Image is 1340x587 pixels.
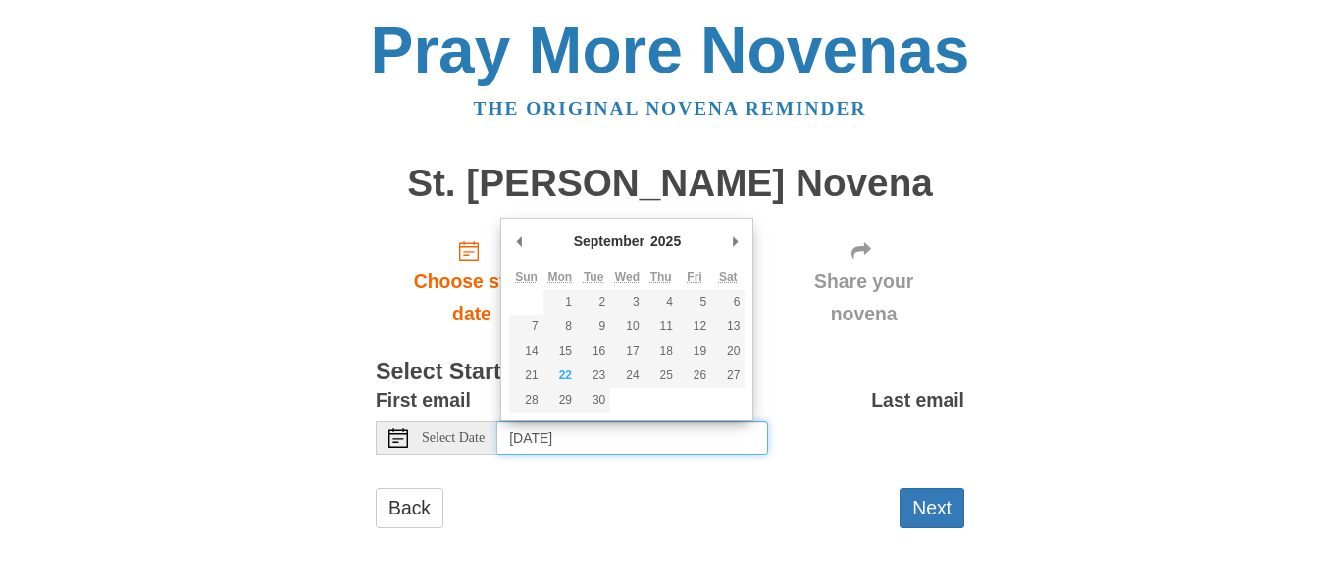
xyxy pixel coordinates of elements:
[584,270,603,284] abbr: Tuesday
[543,364,577,388] button: 22
[577,290,610,315] button: 2
[711,290,745,315] button: 6
[376,163,964,205] h1: St. [PERSON_NAME] Novena
[577,315,610,339] button: 9
[543,388,577,413] button: 29
[678,339,711,364] button: 19
[509,315,542,339] button: 7
[719,270,738,284] abbr: Saturday
[376,223,568,340] a: Choose start date
[783,266,945,330] span: Share your novena
[376,384,471,416] label: First email
[543,290,577,315] button: 1
[647,226,684,256] div: 2025
[376,360,964,385] h3: Select Start Date
[509,226,529,256] button: Previous Month
[422,431,485,445] span: Select Date
[474,98,867,119] a: The original novena reminder
[509,339,542,364] button: 14
[571,226,647,256] div: September
[687,270,701,284] abbr: Friday
[644,364,678,388] button: 25
[644,315,678,339] button: 11
[711,339,745,364] button: 20
[497,421,768,455] input: Use the arrow keys to pick a date
[763,223,964,340] div: Click "Next" to confirm your start date first.
[543,339,577,364] button: 15
[871,384,964,416] label: Last email
[711,315,745,339] button: 13
[678,290,711,315] button: 5
[543,315,577,339] button: 8
[610,290,644,315] button: 3
[615,270,640,284] abbr: Wednesday
[900,488,964,528] button: Next
[650,270,672,284] abbr: Thursday
[577,364,610,388] button: 23
[610,364,644,388] button: 24
[711,364,745,388] button: 27
[376,488,443,528] a: Back
[515,270,538,284] abbr: Sunday
[725,226,745,256] button: Next Month
[610,315,644,339] button: 10
[509,364,542,388] button: 21
[678,364,711,388] button: 26
[644,290,678,315] button: 4
[644,339,678,364] button: 18
[577,388,610,413] button: 30
[577,339,610,364] button: 16
[509,388,542,413] button: 28
[395,266,548,330] span: Choose start date
[678,315,711,339] button: 12
[610,339,644,364] button: 17
[371,14,970,86] a: Pray More Novenas
[548,270,573,284] abbr: Monday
